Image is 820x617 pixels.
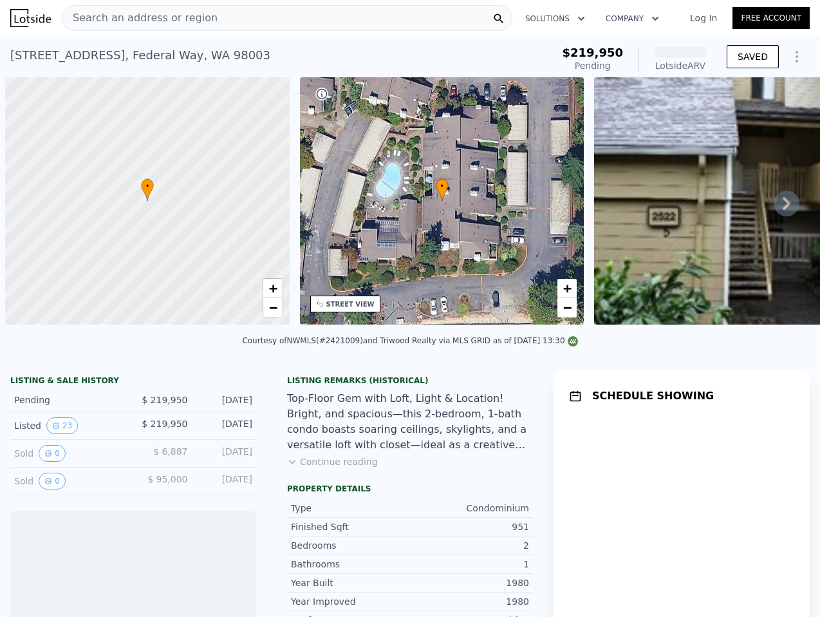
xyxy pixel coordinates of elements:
[141,180,154,192] span: •
[410,502,529,515] div: Condominium
[592,388,714,404] h1: SCHEDULE SHOWING
[291,520,410,533] div: Finished Sqft
[562,46,623,59] span: $219,950
[410,576,529,589] div: 1980
[198,417,253,434] div: [DATE]
[436,178,449,201] div: •
[14,473,123,489] div: Sold
[291,576,410,589] div: Year Built
[784,44,810,70] button: Show Options
[242,336,577,345] div: Courtesy of NWMLS (#2421009) and Triwood Realty via MLS GRID as of [DATE] 13:30
[141,178,154,201] div: •
[410,558,529,571] div: 1
[14,394,123,406] div: Pending
[326,299,375,309] div: STREET VIEW
[557,298,577,318] a: Zoom out
[14,445,123,462] div: Sold
[410,520,529,533] div: 951
[39,473,66,489] button: View historical data
[198,473,253,489] div: [DATE]
[39,445,66,462] button: View historical data
[732,7,810,29] a: Free Account
[287,391,533,453] div: Top-Floor Gem with Loft, Light & Location! Bright, and spacious—this 2-bedroom, 1-bath condo boas...
[727,45,779,68] button: SAVED
[291,558,410,571] div: Bathrooms
[198,445,253,462] div: [DATE]
[655,59,706,72] div: Lotside ARV
[291,539,410,552] div: Bedrooms
[198,394,253,406] div: [DATE]
[268,280,277,296] span: +
[153,446,187,457] span: $ 6,887
[595,7,669,30] button: Company
[562,59,623,72] div: Pending
[287,455,378,468] button: Continue reading
[287,375,533,386] div: Listing Remarks (Historical)
[62,10,218,26] span: Search an address or region
[557,279,577,298] a: Zoom in
[263,298,283,318] a: Zoom out
[14,417,123,434] div: Listed
[291,502,410,515] div: Type
[287,484,533,494] div: Property details
[263,279,283,298] a: Zoom in
[10,46,270,64] div: [STREET_ADDRESS] , Federal Way , WA 98003
[46,417,78,434] button: View historical data
[147,474,187,484] span: $ 95,000
[10,375,256,388] div: LISTING & SALE HISTORY
[291,595,410,608] div: Year Improved
[410,539,529,552] div: 2
[568,336,578,346] img: NWMLS Logo
[563,280,572,296] span: +
[142,419,187,429] span: $ 219,950
[563,299,572,316] span: −
[436,180,449,192] span: •
[675,12,732,24] a: Log In
[142,395,187,405] span: $ 219,950
[515,7,595,30] button: Solutions
[268,299,277,316] span: −
[10,9,51,27] img: Lotside
[410,595,529,608] div: 1980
